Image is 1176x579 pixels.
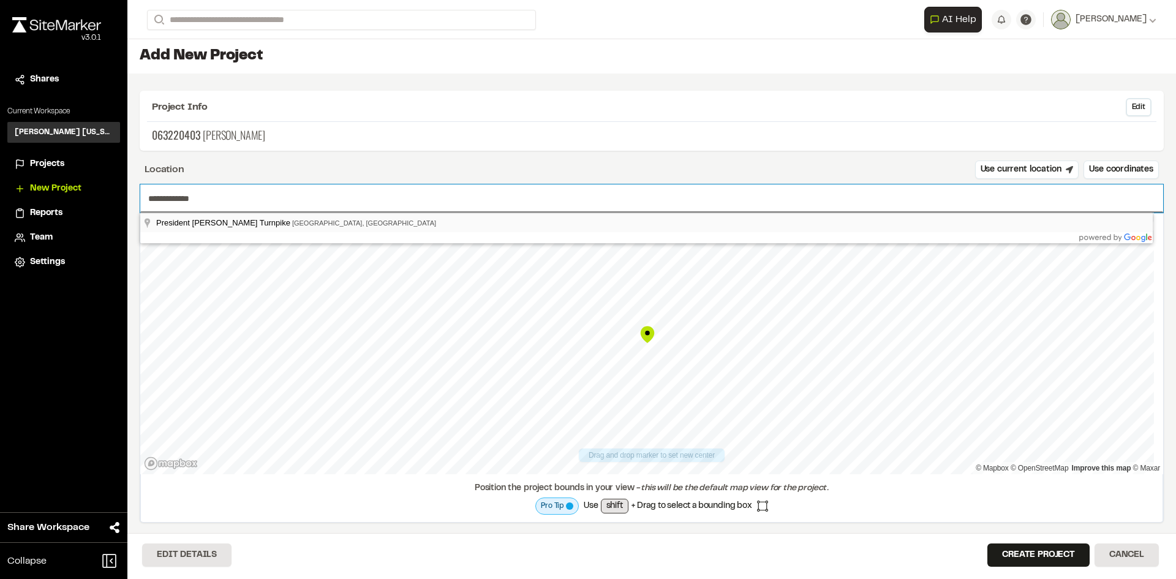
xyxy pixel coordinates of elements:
p: Current Workspace [7,106,120,117]
span: Project Info [152,100,208,115]
a: Settings [15,255,113,269]
div: Open AI Assistant [924,7,987,32]
button: Use coordinates [1084,161,1159,179]
a: Maxar [1133,464,1160,472]
canvas: Map [140,213,1154,474]
button: Edit [1126,98,1151,116]
a: Projects [15,157,113,171]
p: [PERSON_NAME] [152,127,1151,143]
span: 063220403 [152,127,200,143]
img: User [1051,10,1071,29]
span: [GEOGRAPHIC_DATA], [GEOGRAPHIC_DATA] [292,219,436,227]
button: [PERSON_NAME] [1051,10,1156,29]
button: Edit Details [142,543,232,567]
span: Share Workspace [7,520,89,535]
div: Map marker [638,325,657,344]
span: [PERSON_NAME] [1076,13,1147,26]
div: Position the project bounds in your view - [148,482,1155,495]
a: Mapbox [976,464,1009,472]
span: Projects [30,157,64,171]
span: Map layer is currently processing to full resolution [566,502,573,510]
span: President [PERSON_NAME] Turnpike [156,218,292,227]
div: Location [145,162,184,177]
span: Shares [30,73,59,86]
a: Mapbox logo [144,456,198,471]
span: New Project [30,182,81,195]
a: Map feedback [1072,464,1131,472]
span: AI Help [942,12,976,27]
div: Oh geez...please don't... [12,32,101,44]
a: Shares [15,73,113,86]
button: Create Project [987,543,1090,567]
h3: [PERSON_NAME] [US_STATE] [15,127,113,138]
span: Settings [30,255,65,269]
h1: Add New Project [140,47,1164,66]
span: this will be the default map view for the project. [641,485,829,492]
div: Use + Drag to select a bounding box [535,498,768,515]
button: Search [147,10,169,30]
a: Team [15,231,113,244]
a: Reports [15,206,113,220]
img: rebrand.png [12,17,101,32]
span: shift [601,499,628,513]
button: Open AI Assistant [924,7,982,32]
span: Team [30,231,53,244]
a: OpenStreetMap [1011,464,1069,472]
span: Reports [30,206,62,220]
a: New Project [15,182,113,195]
button: Use current location [975,161,1079,179]
span: Pro Tip [541,501,563,512]
span: Collapse [7,554,47,569]
button: Cancel [1095,543,1159,567]
div: Map layer is currently processing to full resolution [535,498,579,515]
